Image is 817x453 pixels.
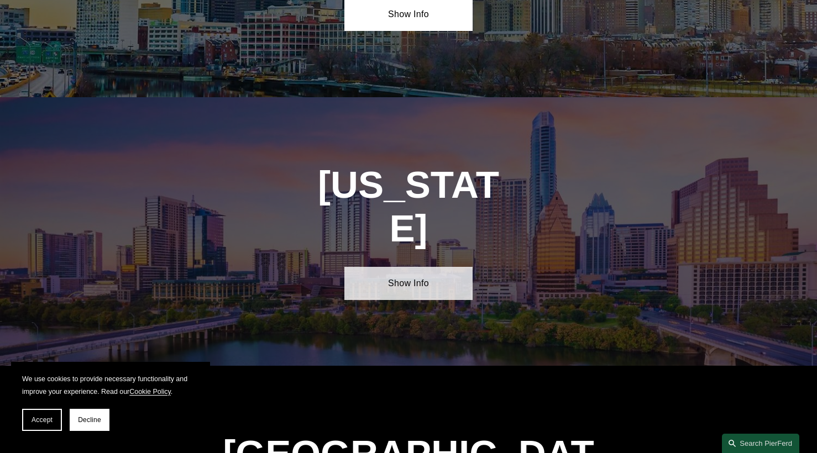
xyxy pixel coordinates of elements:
[70,409,109,431] button: Decline
[129,388,170,396] a: Cookie Policy
[312,163,504,250] h1: [US_STATE]
[32,416,53,424] span: Accept
[722,434,799,453] a: Search this site
[11,362,210,442] section: Cookie banner
[22,373,199,398] p: We use cookies to provide necessary functionality and improve your experience. Read our .
[344,267,473,300] a: Show Info
[22,409,62,431] button: Accept
[78,416,101,424] span: Decline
